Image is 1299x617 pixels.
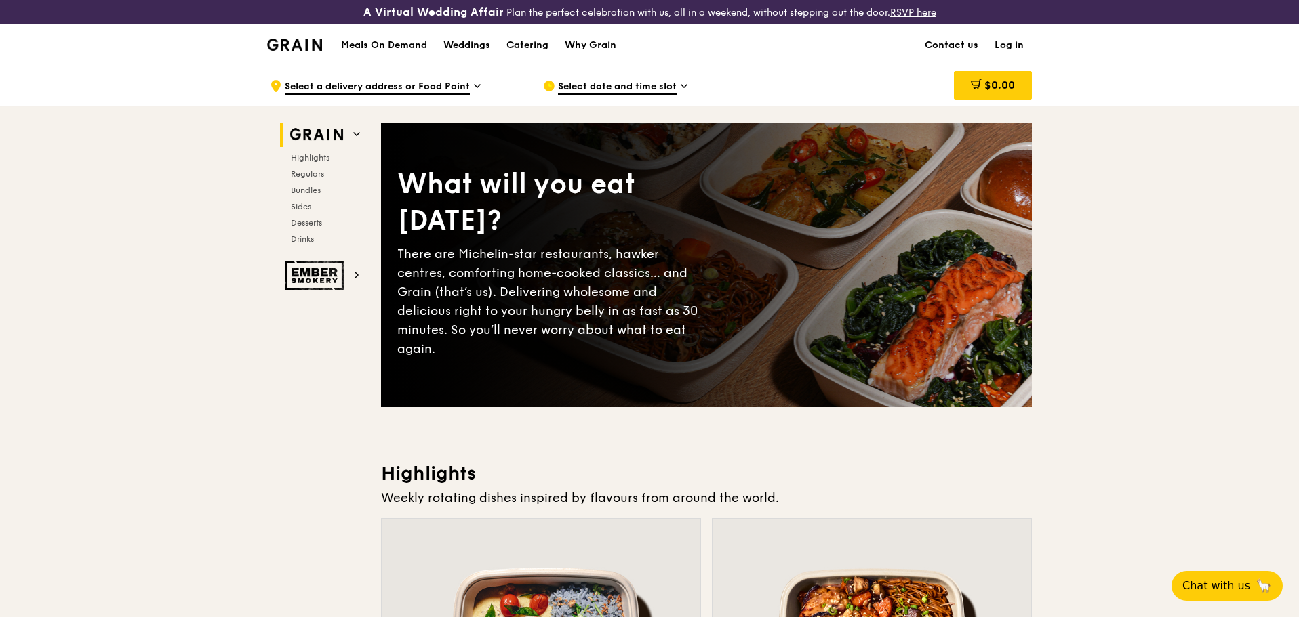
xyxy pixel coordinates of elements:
[381,461,1032,486] h3: Highlights
[557,25,624,66] a: Why Grain
[291,153,329,163] span: Highlights
[435,25,498,66] a: Weddings
[1172,571,1283,601] button: Chat with us🦙
[291,202,311,211] span: Sides
[291,169,324,179] span: Regulars
[267,24,322,64] a: GrainGrain
[498,25,557,66] a: Catering
[259,5,1040,19] div: Plan the perfect celebration with us, all in a weekend, without stepping out the door.
[291,234,314,244] span: Drinks
[506,25,548,66] div: Catering
[285,123,348,147] img: Grain web logo
[341,39,427,52] h1: Meals On Demand
[397,244,706,358] div: There are Michelin-star restaurants, hawker centres, comforting home-cooked classics… and Grain (...
[986,25,1032,66] a: Log in
[984,79,1015,91] span: $0.00
[285,261,348,290] img: Ember Smokery web logo
[890,7,936,18] a: RSVP here
[1256,578,1272,594] span: 🦙
[1182,578,1250,594] span: Chat with us
[381,488,1032,507] div: Weekly rotating dishes inspired by flavours from around the world.
[363,5,504,19] h3: A Virtual Wedding Affair
[291,218,322,228] span: Desserts
[267,39,322,51] img: Grain
[285,80,470,95] span: Select a delivery address or Food Point
[397,166,706,239] div: What will you eat [DATE]?
[291,186,321,195] span: Bundles
[917,25,986,66] a: Contact us
[558,80,677,95] span: Select date and time slot
[443,25,490,66] div: Weddings
[565,25,616,66] div: Why Grain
